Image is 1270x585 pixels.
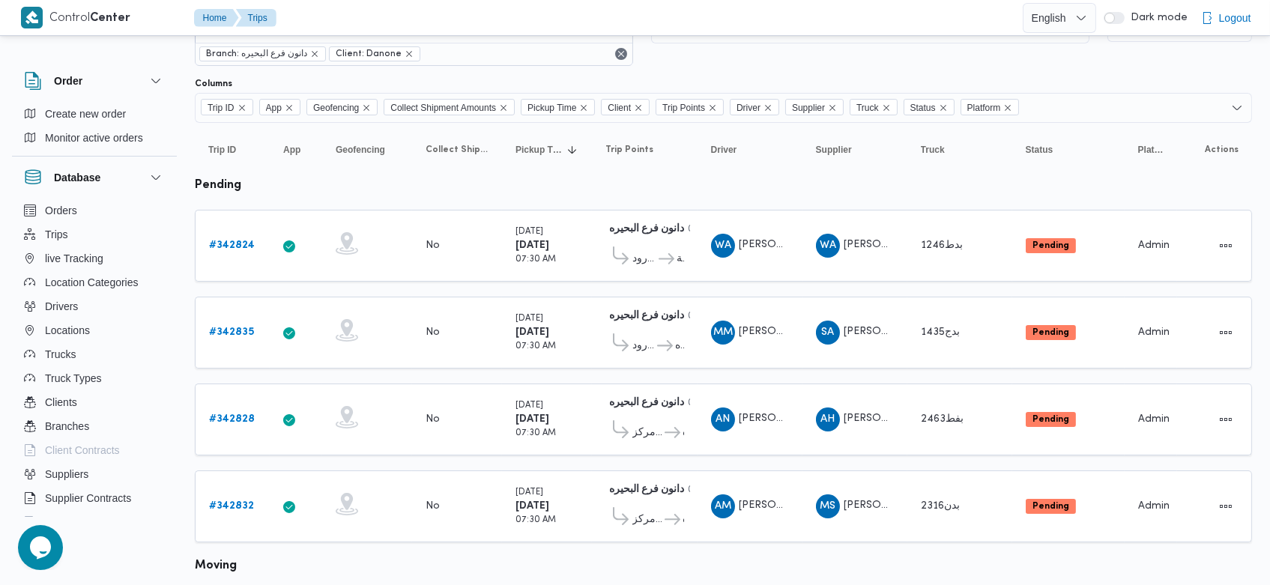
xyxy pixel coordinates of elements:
small: 07:30 AM [515,255,556,264]
button: Geofencing [330,138,405,162]
b: # 342835 [209,327,254,337]
small: 07:30 AM [515,516,556,524]
div: Slah Aataiah Jab Allah Muhammad [816,321,840,345]
span: WA [715,234,731,258]
small: 02:02 PM [688,486,728,494]
span: Admin [1138,327,1170,337]
small: [DATE] [515,401,543,410]
span: مركز إيتاى البارود [632,250,656,268]
span: Branches [45,417,89,435]
span: مركز [GEOGRAPHIC_DATA] [632,424,662,442]
h3: Order [54,72,82,90]
div: Ahmad Husam Aldin Saaid Ahmad [816,407,840,431]
b: Pending [1032,328,1069,337]
span: Admin [1138,414,1170,424]
span: Monitor active orders [45,129,143,147]
span: Location Categories [45,273,139,291]
label: Columns [195,78,232,90]
span: Client [601,99,650,115]
b: Pending [1032,502,1069,511]
span: بدط1246 [921,240,963,250]
span: Truck Types [45,369,101,387]
span: AM [715,494,731,518]
small: [DATE] [515,315,543,323]
span: Trip Points [656,99,724,115]
div: Abadalrahamun Nabil Abadalaziam Hamodah [711,407,735,431]
span: Admin [1138,240,1170,250]
button: Pickup TimeSorted in descending order [509,138,584,162]
button: Suppliers [18,462,171,486]
button: Devices [18,510,171,534]
b: [DATE] [515,414,549,424]
button: Client Contracts [18,438,171,462]
span: Admin [1138,501,1170,511]
span: AH [820,407,835,431]
button: Remove Pickup Time from selection in this group [579,103,588,112]
span: Client [608,100,631,116]
small: 02:02 PM [688,225,728,234]
span: Trips [45,225,68,243]
small: 07:30 AM [515,342,556,351]
button: Order [24,72,165,90]
span: Supplier [816,144,852,156]
button: Driver [705,138,795,162]
span: Truck [921,144,945,156]
span: Driver [730,99,779,115]
button: Truck Types [18,366,171,390]
span: Status [904,99,955,115]
span: Branch: دانون فرع البحيره [199,46,326,61]
span: Pickup Time [521,99,595,115]
b: دانون فرع البحيره [609,485,684,494]
span: App [259,99,300,115]
span: Pending [1026,412,1076,427]
button: Create new order [18,102,171,126]
button: Remove Geofencing from selection in this group [362,103,371,112]
span: MS [820,494,835,518]
span: Logout [1219,9,1251,27]
a: #342835 [209,324,254,342]
button: Remove App from selection in this group [285,103,294,112]
div: No [426,326,440,339]
span: Pickup Time; Sorted in descending order [515,144,563,156]
button: Trips [236,9,276,27]
span: Trucks [45,345,76,363]
span: Collect Shipment Amounts [384,99,515,115]
span: Supplier [785,99,844,115]
span: Supplier [792,100,825,116]
button: Remove Trip Points from selection in this group [708,103,717,112]
span: Trip ID [201,99,253,115]
button: Platform [1132,138,1170,162]
span: Geofencing [306,99,378,115]
span: MM [713,321,733,345]
button: remove selected entity [405,49,414,58]
span: Driver [737,100,761,116]
span: Platform [1138,144,1164,156]
svg: Sorted in descending order [566,144,578,156]
a: #342828 [209,410,255,428]
span: Platform [961,99,1020,115]
div: No [426,239,440,252]
div: Ahmad Muhammad Saaid Abadalsmd Aljmsai [711,494,735,518]
span: Status [1026,144,1053,156]
button: Home [194,9,239,27]
span: Collect Shipment Amounts [390,100,496,116]
span: [PERSON_NAME] [844,240,929,249]
span: Trip Points [605,144,653,156]
span: [PERSON_NAME] [844,500,929,510]
b: [DATE] [515,327,549,337]
button: Actions [1214,407,1238,431]
span: Pending [1026,499,1076,514]
span: [PERSON_NAME] [PERSON_NAME] [739,327,913,336]
span: live Tracking [45,249,103,267]
span: مركز إيتاى البارود [632,337,655,355]
button: Remove Trip ID from selection in this group [238,103,247,112]
b: # 342828 [209,414,255,424]
div: Order [12,102,177,156]
div: No [426,413,440,426]
span: بفط2463 [921,414,964,424]
b: دانون فرع البحيره [609,398,684,407]
span: Trip ID [208,144,236,156]
button: Location Categories [18,270,171,294]
small: 02:02 PM [688,399,728,407]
